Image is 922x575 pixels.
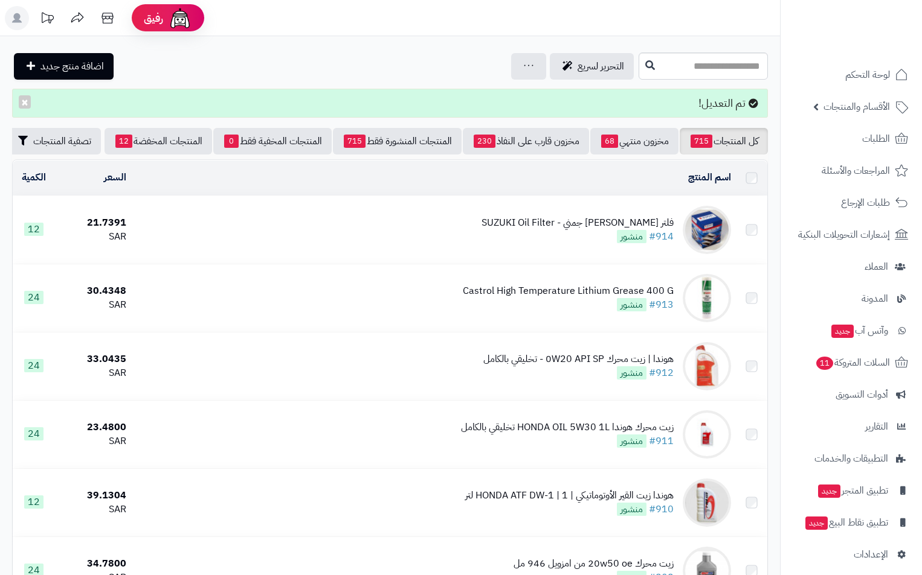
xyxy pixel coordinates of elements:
div: Castrol High Temperature Lithium Grease 400 G [463,284,674,298]
div: هوندا زيت القير الأوتوماتيكي | HONDA ATF DW-1 | 1 لتر [465,489,674,503]
img: هوندا زيت القير الأوتوماتيكي | HONDA ATF DW-1 | 1 لتر [683,478,731,527]
a: لوحة التحكم [788,60,915,89]
a: أدوات التسويق [788,380,915,409]
span: تصفية المنتجات [33,134,91,148]
span: تطبيق نقاط البيع [804,514,888,531]
a: طلبات الإرجاع [788,188,915,217]
a: اسم المنتج [688,170,731,185]
a: المنتجات المخفية فقط0 [213,128,332,154]
a: التقارير [788,412,915,441]
span: المدونة [862,290,888,307]
img: هوندا | زيت محرك 0W20 API SP - تخليقي بالكامل [683,342,731,390]
span: الإعدادات [854,546,888,563]
span: لوحة التحكم [845,66,890,83]
a: #910 [649,502,674,516]
a: المنتجات المخفضة12 [105,128,212,154]
div: تم التعديل! [12,89,768,118]
a: #912 [649,366,674,380]
span: 24 [24,359,44,372]
div: فلتر [PERSON_NAME] جمني - SUZUKI Oil Filter [482,216,674,230]
span: 12 [24,223,44,236]
div: SAR [60,230,126,244]
span: 24 [24,427,44,440]
span: 11 [816,357,833,370]
span: 715 [344,135,366,148]
span: رفيق [144,11,163,25]
img: زيت محرك هوندا HONDA OIL 5W30 1L تخليقي بالكامل [683,410,731,459]
div: SAR [60,366,126,380]
a: المنتجات المنشورة فقط715 [333,128,462,154]
a: المراجعات والأسئلة [788,156,915,185]
span: التقارير [865,418,888,435]
a: الطلبات [788,124,915,153]
div: SAR [60,434,126,448]
a: العملاء [788,252,915,281]
img: فلتر زيت سوزوكي جمني - SUZUKI Oil Filter [683,206,731,254]
button: تصفية المنتجات [5,128,101,154]
span: إشعارات التحويلات البنكية [798,226,890,243]
div: 39.1304 [60,489,126,503]
span: التحرير لسريع [578,59,624,74]
div: زيت محرك هوندا HONDA OIL 5W30 1L تخليقي بالكامل [461,421,674,434]
img: ai-face.png [168,6,192,30]
span: التطبيقات والخدمات [814,450,888,467]
div: 33.0435 [60,352,126,366]
a: السعر [104,170,126,185]
div: SAR [60,503,126,516]
a: مخزون قارب على النفاذ230 [463,128,589,154]
span: 230 [474,135,495,148]
div: 23.4800 [60,421,126,434]
span: الطلبات [862,130,890,147]
span: السلات المتروكة [815,354,890,371]
a: التحرير لسريع [550,53,634,80]
div: 34.7800 [60,557,126,571]
a: #914 [649,229,674,244]
span: 12 [24,495,44,509]
div: زيت محرك 20w50 oe من امزويل 946 مل [514,557,674,571]
button: × [19,95,31,109]
a: #911 [649,434,674,448]
a: الكمية [22,170,46,185]
a: وآتس آبجديد [788,316,915,345]
a: السلات المتروكة11 [788,348,915,377]
div: SAR [60,298,126,312]
span: منشور [617,366,646,380]
span: منشور [617,503,646,516]
span: جديد [805,516,828,530]
a: مخزون منتهي68 [590,128,679,154]
a: تحديثات المنصة [32,6,62,33]
a: الإعدادات [788,540,915,569]
a: المدونة [788,284,915,313]
span: وآتس آب [830,322,888,339]
span: جديد [818,484,840,498]
span: طلبات الإرجاع [841,194,890,211]
span: منشور [617,298,646,311]
a: تطبيق المتجرجديد [788,476,915,505]
span: أدوات التسويق [836,386,888,403]
span: 24 [24,291,44,304]
a: #913 [649,297,674,312]
span: 12 [115,135,132,148]
span: جديد [831,325,854,338]
a: إشعارات التحويلات البنكية [788,220,915,249]
span: منشور [617,230,646,243]
div: 30.4348 [60,284,126,298]
span: 68 [601,135,618,148]
div: 21.7391 [60,216,126,230]
a: كل المنتجات715 [680,128,768,154]
span: 715 [691,135,712,148]
span: منشور [617,434,646,448]
span: تطبيق المتجر [817,482,888,499]
span: المراجعات والأسئلة [822,162,890,179]
span: الأقسام والمنتجات [824,98,890,115]
span: اضافة منتج جديد [40,59,104,74]
a: اضافة منتج جديد [14,53,114,80]
span: 0 [224,135,239,148]
img: Castrol High Temperature Lithium Grease 400 G [683,274,731,322]
span: العملاء [865,258,888,275]
div: هوندا | زيت محرك 0W20 API SP - تخليقي بالكامل [483,352,674,366]
a: التطبيقات والخدمات [788,444,915,473]
a: تطبيق نقاط البيعجديد [788,508,915,537]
